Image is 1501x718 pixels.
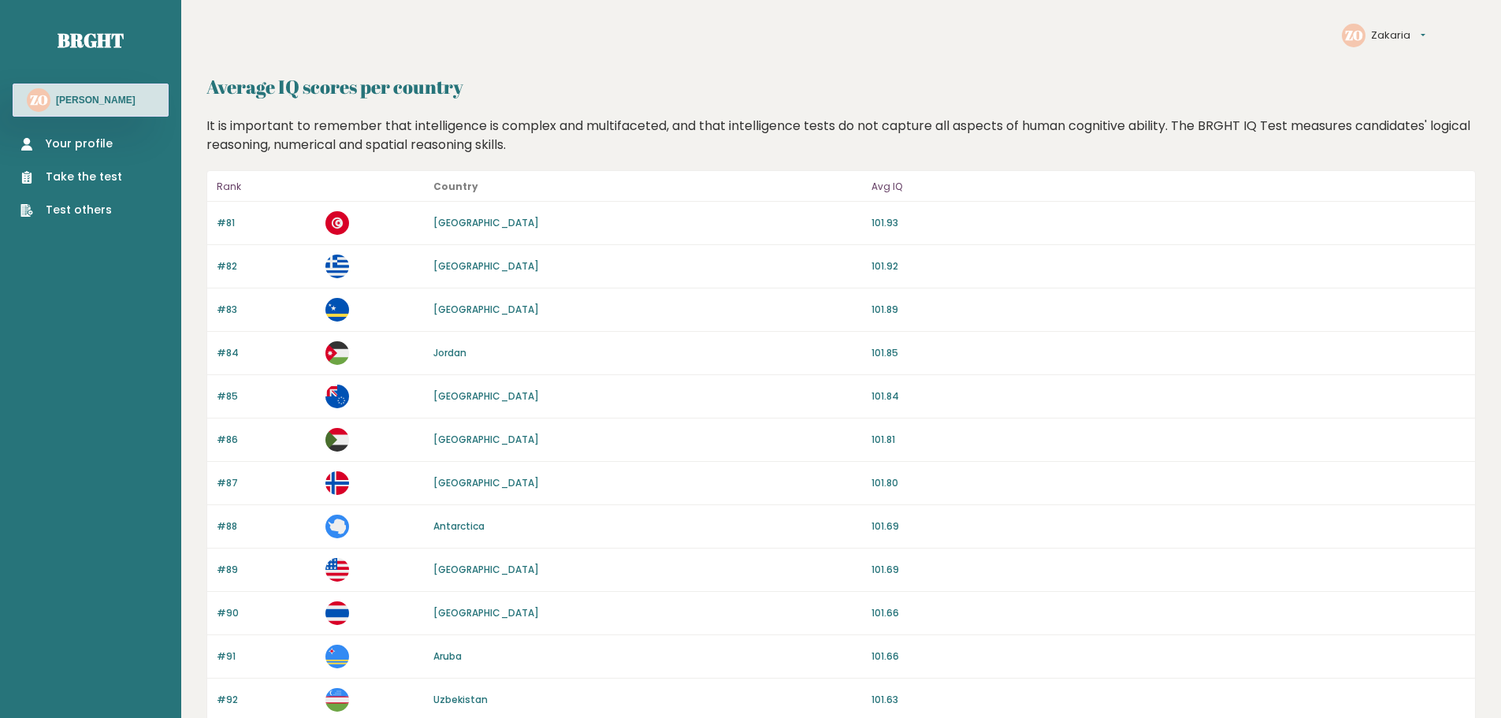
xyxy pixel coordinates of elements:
[20,169,122,185] a: Take the test
[433,476,539,489] a: [GEOGRAPHIC_DATA]
[433,216,539,229] a: [GEOGRAPHIC_DATA]
[20,136,122,152] a: Your profile
[201,117,1482,154] div: It is important to remember that intelligence is complex and multifaceted, and that intelligence ...
[871,606,1466,620] p: 101.66
[217,693,316,707] p: #92
[871,303,1466,317] p: 101.89
[217,216,316,230] p: #81
[206,73,1476,101] h2: Average IQ scores per country
[217,606,316,620] p: #90
[433,693,488,706] a: Uzbekistan
[433,303,539,316] a: [GEOGRAPHIC_DATA]
[871,216,1466,230] p: 101.93
[871,519,1466,534] p: 101.69
[433,519,485,533] a: Antarctica
[56,94,136,106] h3: [PERSON_NAME]
[325,385,349,408] img: ck.svg
[217,433,316,447] p: #86
[325,515,349,538] img: aq.svg
[433,433,539,446] a: [GEOGRAPHIC_DATA]
[871,433,1466,447] p: 101.81
[433,649,462,663] a: Aruba
[325,645,349,668] img: aw.svg
[217,177,316,196] p: Rank
[433,180,478,193] b: Country
[871,259,1466,273] p: 101.92
[217,649,316,664] p: #91
[325,211,349,235] img: tn.svg
[433,606,539,619] a: [GEOGRAPHIC_DATA]
[433,346,466,359] a: Jordan
[58,28,124,53] a: Brght
[217,389,316,404] p: #85
[325,341,349,365] img: jo.svg
[1345,26,1363,44] text: ZO
[30,91,48,109] text: ZO
[871,177,1466,196] p: Avg IQ
[1371,28,1425,43] button: Zakaria
[217,519,316,534] p: #88
[217,346,316,360] p: #84
[217,259,316,273] p: #82
[433,563,539,576] a: [GEOGRAPHIC_DATA]
[325,298,349,322] img: cw.svg
[871,476,1466,490] p: 101.80
[20,202,122,218] a: Test others
[871,389,1466,404] p: 101.84
[871,346,1466,360] p: 101.85
[325,471,349,495] img: bv.svg
[871,693,1466,707] p: 101.63
[217,303,316,317] p: #83
[325,428,349,452] img: sd.svg
[433,259,539,273] a: [GEOGRAPHIC_DATA]
[871,563,1466,577] p: 101.69
[871,649,1466,664] p: 101.66
[433,389,539,403] a: [GEOGRAPHIC_DATA]
[325,255,349,278] img: gr.svg
[325,601,349,625] img: th.svg
[325,558,349,582] img: us.svg
[217,476,316,490] p: #87
[325,688,349,712] img: uz.svg
[217,563,316,577] p: #89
